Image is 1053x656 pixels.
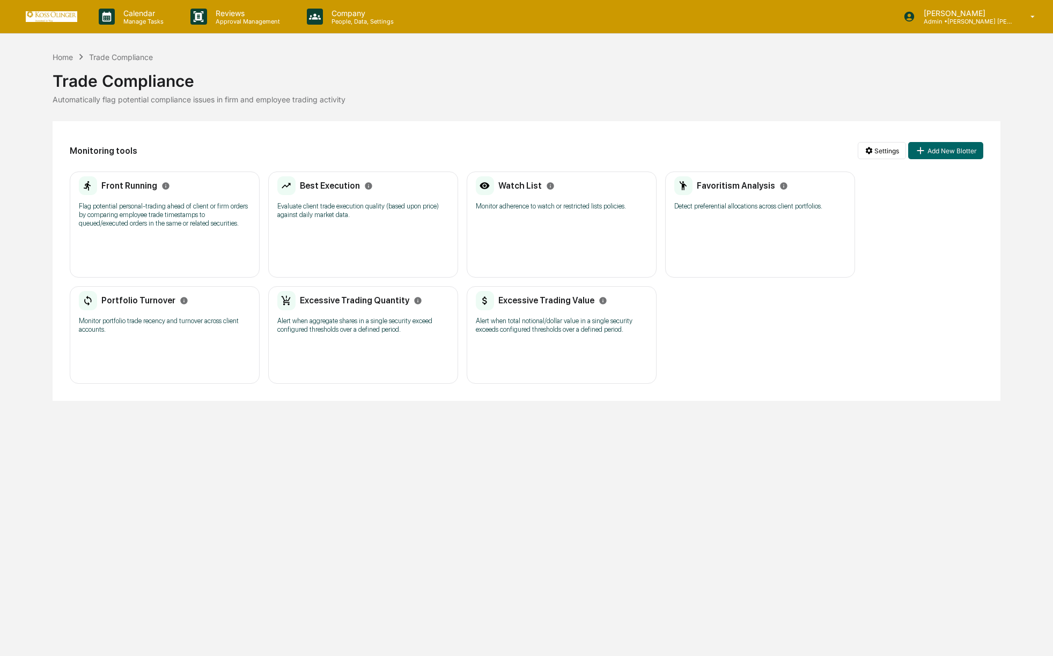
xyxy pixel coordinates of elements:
[53,53,73,62] div: Home
[53,95,1000,104] div: Automatically flag potential compliance issues in firm and employee trading activity
[115,9,169,18] p: Calendar
[498,295,594,305] h2: Excessive Trading Value
[323,18,399,25] p: People, Data, Settings
[101,181,157,191] h2: Front Running
[53,63,1000,91] div: Trade Compliance
[858,142,906,159] button: Settings
[207,18,285,25] p: Approval Management
[70,146,137,156] h2: Monitoring tools
[300,181,360,191] h2: Best Execution
[115,18,169,25] p: Manage Tasks
[915,18,1015,25] p: Admin • [PERSON_NAME] [PERSON_NAME] Consulting, LLC
[697,181,775,191] h2: Favoritism Analysis
[674,202,846,211] p: Detect preferential allocations across client portfolios.
[79,202,251,228] p: Flag potential personal-trading ahead of client or firm orders by comparing employee trade timest...
[323,9,399,18] p: Company
[277,202,449,219] p: Evaluate client trade execution quality (based upon price) against daily market data.
[364,182,373,190] svg: Info
[908,142,983,159] button: Add New Blotter
[277,317,449,334] p: Alert when aggregate shares in a single security exceed configured thresholds over a defined period.
[161,182,170,190] svg: Info
[476,202,647,211] p: Monitor adherence to watch or restricted lists policies.
[498,181,542,191] h2: Watch List
[915,9,1015,18] p: [PERSON_NAME]
[180,296,188,305] svg: Info
[546,182,555,190] svg: Info
[779,182,788,190] svg: Info
[414,296,422,305] svg: Info
[599,296,607,305] svg: Info
[476,317,647,334] p: Alert when total notional/dollar value in a single security exceeds configured thresholds over a ...
[89,53,153,62] div: Trade Compliance
[101,295,175,305] h2: Portfolio Turnover
[207,9,285,18] p: Reviews
[26,11,77,21] img: logo
[300,295,409,305] h2: Excessive Trading Quantity
[79,317,251,334] p: Monitor portfolio trade recency and turnover across client accounts.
